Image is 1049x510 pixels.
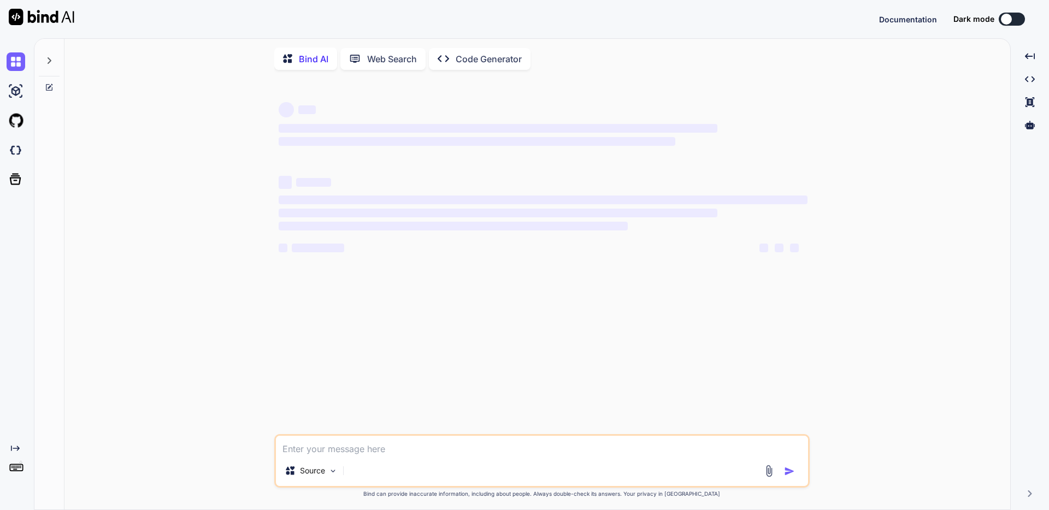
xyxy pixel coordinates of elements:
[7,141,25,159] img: darkCloudIdeIcon
[784,466,795,477] img: icon
[367,52,417,66] p: Web Search
[279,137,675,146] span: ‌
[953,14,994,25] span: Dark mode
[759,244,768,252] span: ‌
[292,244,344,252] span: ‌
[279,176,292,189] span: ‌
[879,14,937,25] button: Documentation
[274,490,810,498] p: Bind can provide inaccurate information, including about people. Always double-check its answers....
[279,195,808,204] span: ‌
[790,244,799,252] span: ‌
[296,178,331,187] span: ‌
[7,82,25,100] img: ai-studio
[279,244,287,252] span: ‌
[763,465,775,477] img: attachment
[879,15,937,24] span: Documentation
[7,111,25,130] img: githubLight
[456,52,522,66] p: Code Generator
[9,9,74,25] img: Bind AI
[279,209,717,217] span: ‌
[299,52,328,66] p: Bind AI
[775,244,783,252] span: ‌
[300,465,325,476] p: Source
[328,466,338,476] img: Pick Models
[279,102,294,117] span: ‌
[279,222,628,230] span: ‌
[298,105,316,114] span: ‌
[7,52,25,71] img: chat
[279,124,717,133] span: ‌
